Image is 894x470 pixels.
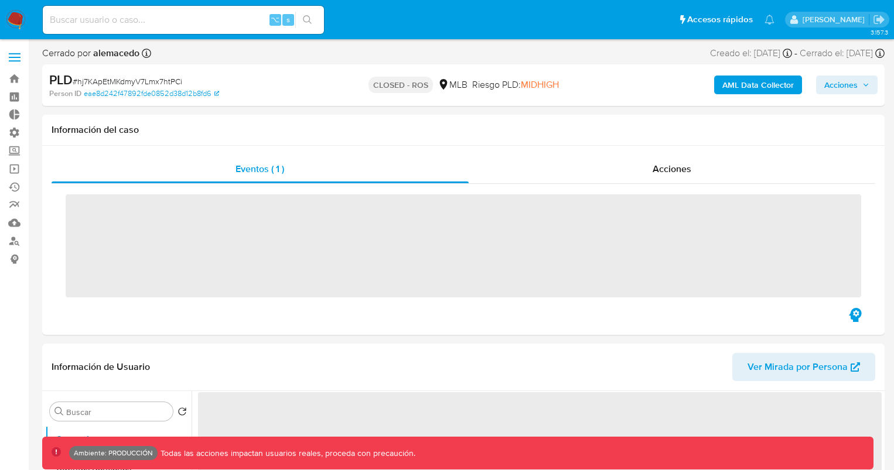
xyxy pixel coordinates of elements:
[687,13,753,26] span: Accesos rápidos
[49,88,81,99] b: Person ID
[73,76,182,87] span: # hj7KApEtMKdmyV7Lmx7htPCi
[49,70,73,89] b: PLD
[472,78,559,91] span: Riesgo PLD:
[52,124,875,136] h1: Información del caso
[710,47,792,60] div: Creado el: [DATE]
[794,47,797,60] span: -
[816,76,878,94] button: Acciones
[66,194,861,297] span: ‌
[722,76,794,94] b: AML Data Collector
[54,407,64,416] button: Buscar
[42,47,139,60] span: Cerrado por
[52,361,150,373] h1: Información de Usuario
[286,14,290,25] span: s
[43,12,324,28] input: Buscar usuario o caso...
[714,76,802,94] button: AML Data Collector
[74,451,153,455] p: Ambiente: PRODUCCIÓN
[91,46,139,60] b: alemacedo
[803,14,869,25] p: kevin.palacios@mercadolibre.com
[732,353,875,381] button: Ver Mirada por Persona
[800,47,885,60] div: Cerrado el: [DATE]
[521,78,559,91] span: MIDHIGH
[653,162,691,176] span: Acciones
[178,407,187,420] button: Volver al orden por defecto
[45,426,192,454] button: General
[158,448,415,459] p: Todas las acciones impactan usuarios reales, proceda con precaución.
[295,12,319,28] button: search-icon
[66,407,168,417] input: Buscar
[368,77,433,93] p: CLOSED - ROS
[236,162,284,176] span: Eventos ( 1 )
[438,78,468,91] div: MLB
[765,15,774,25] a: Notificaciones
[824,76,858,94] span: Acciones
[748,353,848,381] span: Ver Mirada por Persona
[271,14,279,25] span: ⌥
[873,13,885,26] a: Salir
[84,88,219,99] a: eae8d242f47892fde0852d38d12b8fd6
